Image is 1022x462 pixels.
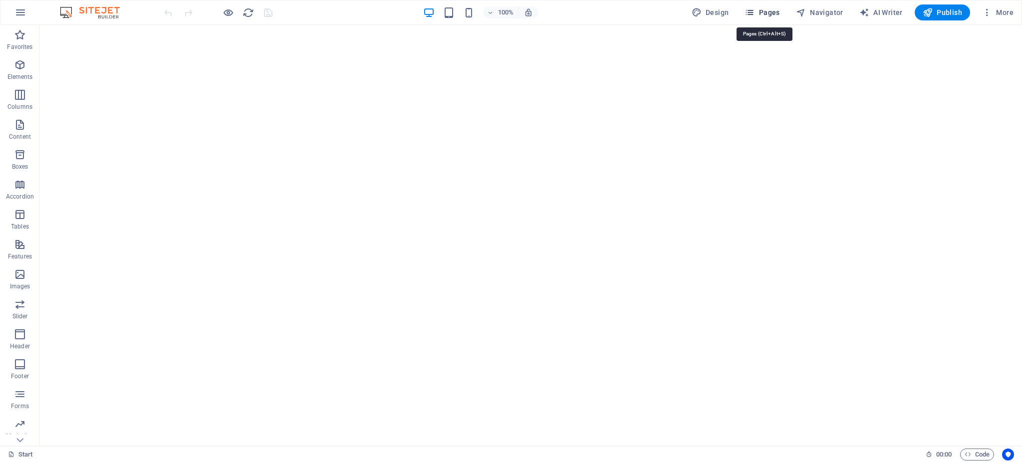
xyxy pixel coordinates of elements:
p: Marketing [6,432,33,440]
h6: 100% [498,6,514,18]
button: Usercentrics [1002,449,1014,461]
p: Boxes [12,163,28,171]
i: On resize automatically adjust zoom level to fit chosen device. [524,8,533,17]
span: More [982,7,1014,17]
span: Code [965,449,990,461]
p: Tables [11,223,29,231]
p: Elements [7,73,33,81]
button: Publish [915,4,970,20]
p: Slider [12,312,28,320]
button: AI Writer [855,4,907,20]
button: Code [960,449,994,461]
p: Header [10,342,30,350]
i: Reload page [243,7,254,18]
a: Click to cancel selection. Double-click to open Pages [8,449,33,461]
span: 00 00 [936,449,952,461]
span: Publish [923,7,962,17]
button: 100% [483,6,518,18]
p: Forms [11,402,29,410]
p: Favorites [7,43,32,51]
div: Design (Ctrl+Alt+Y) [688,4,733,20]
button: Navigator [792,4,847,20]
img: Editor Logo [57,6,132,18]
button: Pages [741,4,783,20]
span: : [943,451,945,458]
p: Content [9,133,31,141]
span: Pages [745,7,779,17]
button: More [978,4,1018,20]
p: Columns [7,103,32,111]
button: Click here to leave preview mode and continue editing [222,6,234,18]
p: Accordion [6,193,34,201]
h6: Session time [926,449,952,461]
span: AI Writer [859,7,903,17]
span: Design [692,7,729,17]
p: Footer [11,372,29,380]
button: reload [242,6,254,18]
span: Navigator [796,7,843,17]
p: Features [8,252,32,260]
button: Design [688,4,733,20]
p: Images [10,282,30,290]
